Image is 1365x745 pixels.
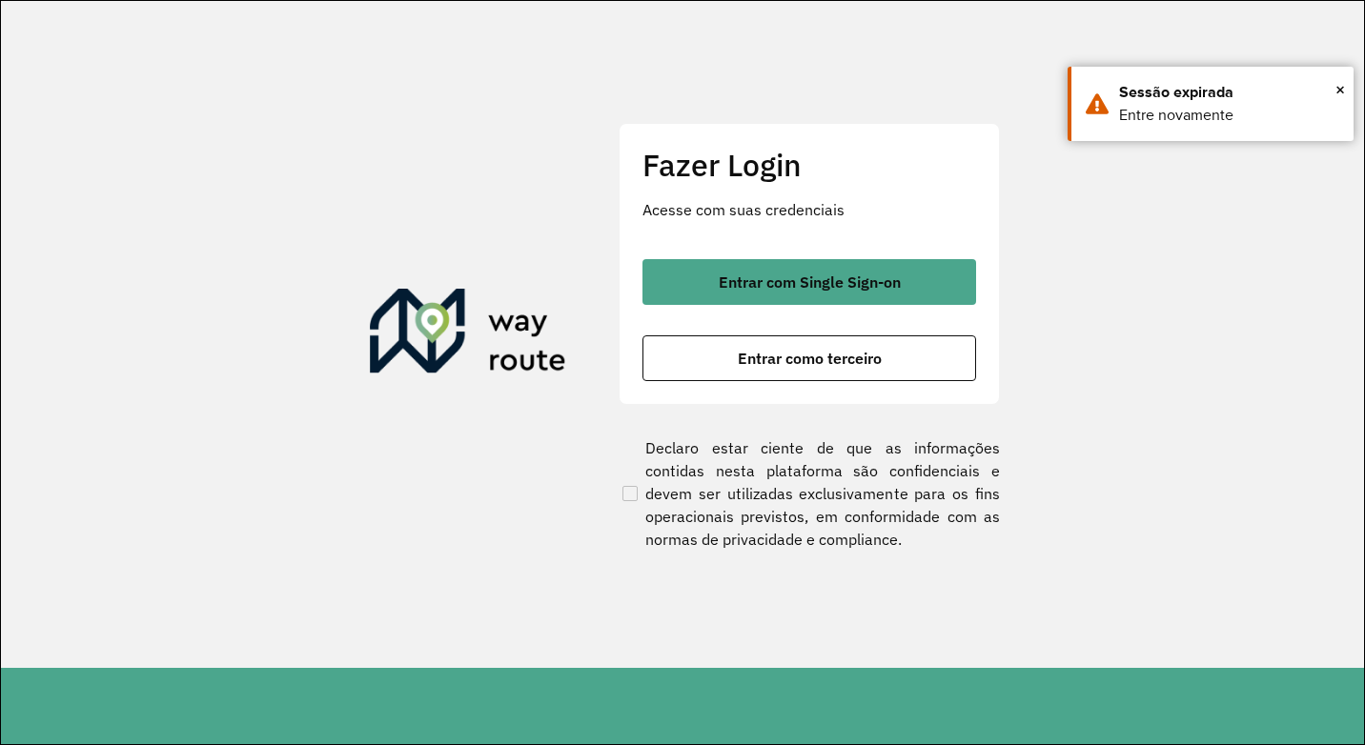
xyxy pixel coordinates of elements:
button: button [642,259,976,305]
button: Close [1335,75,1345,104]
button: button [642,335,976,381]
img: Roteirizador AmbevTech [370,289,566,380]
span: Entrar como terceiro [738,351,882,366]
div: Sessão expirada [1119,81,1339,104]
span: Entrar com Single Sign-on [719,274,901,290]
div: Entre novamente [1119,104,1339,127]
p: Acesse com suas credenciais [642,198,976,221]
label: Declaro estar ciente de que as informações contidas nesta plataforma são confidenciais e devem se... [619,436,1000,551]
span: × [1335,75,1345,104]
h2: Fazer Login [642,147,976,183]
